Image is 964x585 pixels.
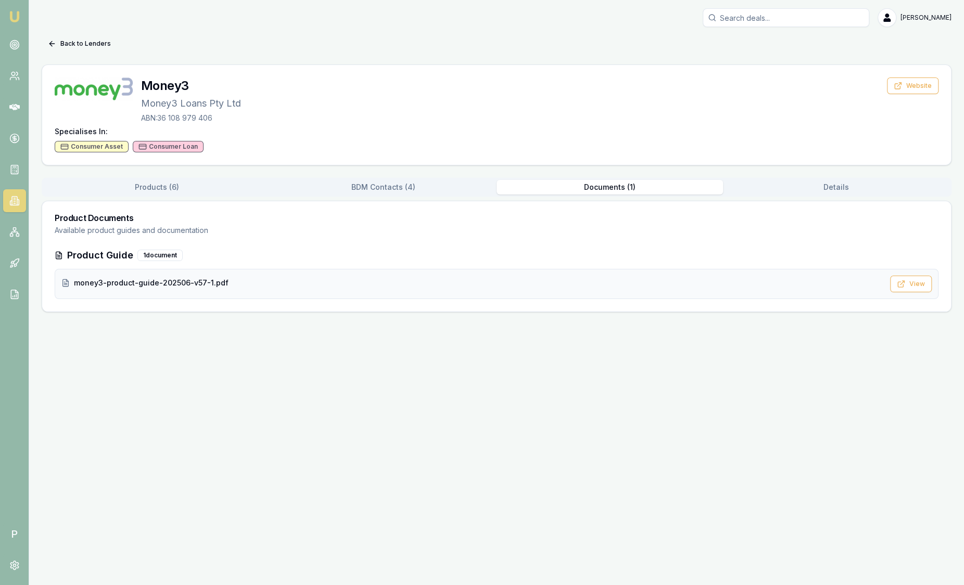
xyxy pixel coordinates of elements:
[74,278,229,288] span: money3-product-guide-202506-v57-1.pdf
[497,180,723,194] button: Documents ( 1 )
[55,225,938,236] p: Available product guides and documentation
[900,14,952,22] span: [PERSON_NAME]
[137,250,183,261] div: 1 document
[55,77,133,100] img: Money3 logo
[141,77,241,94] h3: Money3
[67,248,133,263] h3: Product Guide
[55,214,938,222] h3: Product Documents
[141,113,241,123] p: ABN: 36 108 979 406
[42,35,117,52] button: Back to Lenders
[141,96,241,111] p: Money3 Loans Pty Ltd
[55,141,129,152] div: Consumer Asset
[3,523,26,545] span: P
[887,77,938,94] button: Website
[270,180,497,194] button: BDM Contacts ( 4 )
[723,180,949,194] button: Details
[55,126,938,137] h4: Specialises In:
[890,276,932,292] button: View
[44,180,270,194] button: Products ( 6 )
[8,10,21,23] img: emu-icon-u.png
[703,8,869,27] input: Search deals
[133,141,204,152] div: Consumer Loan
